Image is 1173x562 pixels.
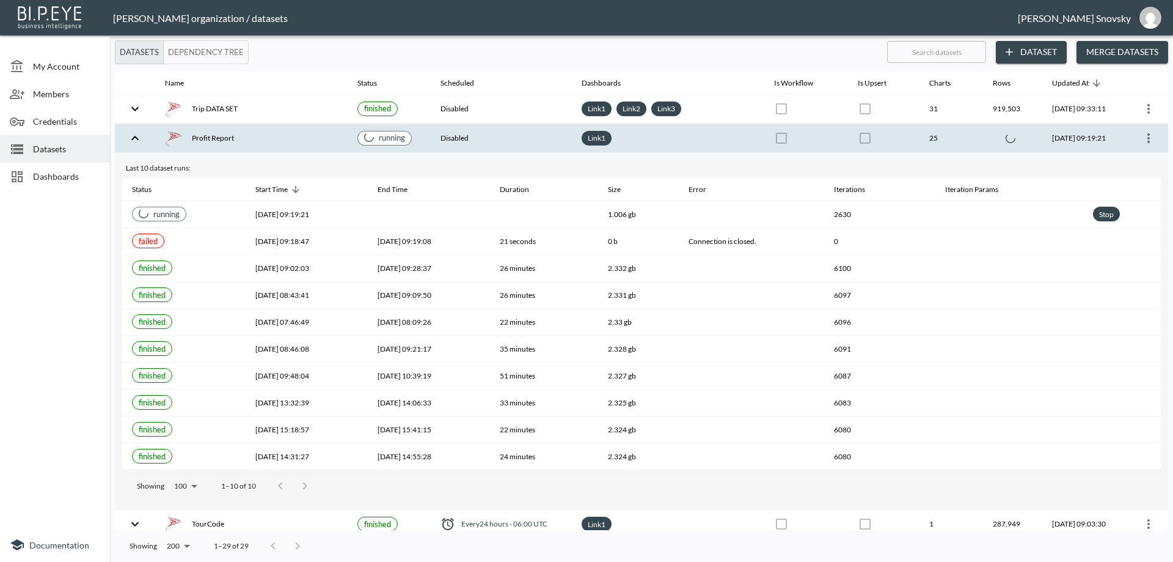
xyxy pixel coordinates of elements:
[1139,128,1158,148] button: more
[113,12,1018,24] div: [PERSON_NAME] organization / datasets
[1083,336,1161,363] th: {"key":null,"ref":null,"props":{},"_owner":null}
[1083,228,1161,255] th: {"key":null,"ref":null,"props":{},"_owner":null}
[122,363,246,390] th: {"type":{},"key":null,"ref":null,"props":{"size":"small","label":{"type":{},"key":null,"ref":null...
[1042,124,1124,153] th: 2025-09-09, 09:19:21
[585,102,608,116] a: Link1
[368,443,490,470] th: 2025-09-01, 14:55:28
[1076,41,1168,64] button: Merge Datasets
[155,124,348,153] th: {"type":"div","key":null,"ref":null,"props":{"style":{"display":"flex","gap":16,"alignItems":"cen...
[440,76,474,91] div: Scheduled
[348,124,430,153] th: {"type":{},"key":null,"ref":null,"props":{"size":"small","label":{"type":"div","key":null,"ref":n...
[125,514,145,534] button: expand row
[1052,76,1089,91] div: Updated At
[824,416,935,443] th: 6080
[572,510,764,539] th: {"type":"div","key":null,"ref":null,"props":{"style":{"display":"flex","flexWrap":"wrap","gap":6}...
[1083,390,1161,416] th: {"key":null,"ref":null,"props":{},"_owner":null}
[490,309,598,336] th: 22 minutes
[764,124,847,153] th: {"type":{},"key":null,"ref":null,"props":{"disabled":true,"checked":false,"color":"primary","styl...
[608,182,637,197] span: Size
[824,228,935,255] th: 0
[165,76,184,91] div: Name
[33,87,100,100] span: Members
[616,102,646,116] div: Link2
[165,100,338,117] div: Trip DATA SET
[431,95,572,124] th: Disabled
[824,390,935,416] th: 6083
[165,100,182,117] img: mssql icon
[139,317,166,327] span: finished
[221,481,256,491] p: 1–10 of 10
[122,390,246,416] th: {"type":{},"key":null,"ref":null,"props":{"size":"small","label":{"type":{},"key":null,"ref":null...
[935,336,1083,363] th: {"type":"div","key":null,"ref":null,"props":{"style":{"fontSize":12},"children":[]},"_owner":null}
[919,510,983,539] th: 1
[431,124,572,153] th: Disabled
[1131,3,1170,32] button: gils@amsalem.com
[935,363,1083,390] th: {"type":"div","key":null,"ref":null,"props":{"style":{"fontSize":12},"children":[]},"_owner":null}
[887,37,986,67] input: Search datasets
[764,95,847,124] th: {"type":{},"key":null,"ref":null,"props":{"disabled":true,"checked":false,"color":"primary","styl...
[165,130,182,147] img: mssql icon
[620,102,643,116] a: Link2
[246,282,368,309] th: 2025-09-07, 08:43:41
[945,182,998,197] div: Iteration Params
[598,201,679,228] th: 1.006 gb
[834,182,865,197] div: Iterations
[378,182,423,197] span: End Time
[1083,443,1161,470] th: {"key":null,"ref":null,"props":{},"_owner":null}
[368,309,490,336] th: 2025-09-07, 08:09:26
[858,76,902,91] span: Is Upsert
[582,131,612,146] div: Link1
[1042,510,1124,539] th: 2025-09-09, 09:03:30
[162,538,194,554] div: 200
[490,363,598,390] th: 51 minutes
[155,510,348,539] th: {"type":"div","key":null,"ref":null,"props":{"style":{"display":"flex","gap":16,"alignItems":"cen...
[935,228,1083,255] th: {"type":"div","key":null,"ref":null,"props":{"style":{"fontSize":12},"children":[]},"_owner":null}
[585,517,608,531] a: Link1
[598,336,679,363] th: 2.328 gb
[440,76,490,91] span: Scheduled
[1124,124,1168,153] th: {"type":{"isMobxInjector":true,"displayName":"inject-with-userStore-stripeStore-datasetsStore(Obj...
[500,182,545,197] span: Duration
[137,481,164,491] p: Showing
[824,282,935,309] th: 6097
[1097,207,1116,222] div: Stop
[935,201,1083,228] th: {"type":"div","key":null,"ref":null,"props":{"style":{"fontSize":12},"children":[]},"_owner":null}
[364,519,391,529] span: finished
[122,255,246,282] th: {"type":{},"key":null,"ref":null,"props":{"size":"small","label":{"type":{},"key":null,"ref":null...
[935,282,1083,309] th: {"type":"div","key":null,"ref":null,"props":{"style":{"fontSize":12},"children":[]},"_owner":null}
[368,363,490,390] th: 2025-09-03, 10:39:19
[679,228,825,255] th: Connection is closed.
[461,519,547,529] span: Every 24 hours - 06:00 UTC
[598,443,679,470] th: 2.324 gb
[29,540,89,550] span: Documentation
[582,76,637,91] span: Dashboards
[824,201,935,228] th: 2630
[598,390,679,416] th: 2.325 gb
[1139,99,1158,119] button: more
[165,130,338,147] div: Profit Report
[15,3,86,31] img: bipeye-logo
[834,182,881,197] span: Iterations
[598,363,679,390] th: 2.327 gb
[689,182,706,197] div: Error
[585,131,608,145] a: Link1
[139,424,166,434] span: finished
[655,102,678,116] a: Link3
[935,390,1083,416] th: {"type":"div","key":null,"ref":null,"props":{"style":{"fontSize":12},"children":[]},"_owner":null}
[490,282,598,309] th: 26 minutes
[1018,12,1131,24] div: [PERSON_NAME] Snovsky
[919,124,983,153] th: 25
[764,510,847,539] th: {"type":{},"key":null,"ref":null,"props":{"disabled":true,"checked":false,"color":"primary","styl...
[368,390,490,416] th: 2025-09-02, 14:06:33
[139,290,166,300] span: finished
[122,416,246,443] th: {"type":{},"key":null,"ref":null,"props":{"size":"small","label":{"type":{},"key":null,"ref":null...
[165,516,182,533] img: mssql icon
[500,182,529,197] div: Duration
[122,201,246,228] th: {"type":{},"key":null,"ref":null,"props":{"size":"small","label":{"type":"div","key":null,"ref":n...
[33,115,100,128] span: Credentials
[1083,282,1161,309] th: {"key":null,"ref":null,"props":{},"_owner":null}
[1083,201,1161,228] th: {"type":{},"key":null,"ref":null,"props":{"size":"small","clickable":true,"style":{"borderWidth":...
[348,95,430,124] th: {"type":{},"key":null,"ref":null,"props":{"size":"small","label":{"type":{},"key":null,"ref":null...
[10,538,100,552] a: Documentation
[774,76,829,91] span: Is Workflow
